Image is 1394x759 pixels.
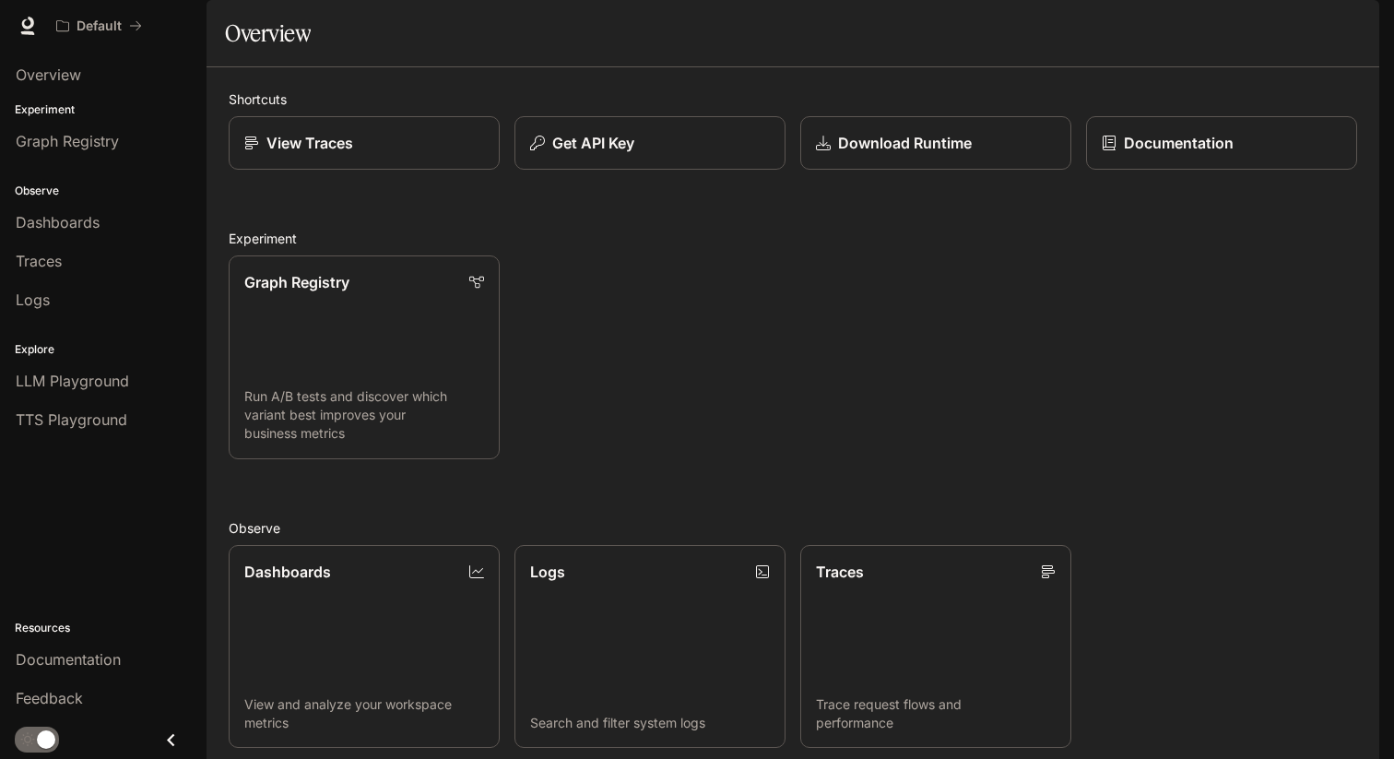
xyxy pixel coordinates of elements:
[530,714,770,732] p: Search and filter system logs
[229,518,1357,538] h2: Observe
[48,7,150,44] button: All workspaces
[1086,116,1357,170] a: Documentation
[244,561,331,583] p: Dashboards
[514,116,786,170] button: Get API Key
[816,695,1056,732] p: Trace request flows and performance
[244,387,484,443] p: Run A/B tests and discover which variant best improves your business metrics
[229,116,500,170] a: View Traces
[229,89,1357,109] h2: Shortcuts
[838,132,972,154] p: Download Runtime
[1124,132,1234,154] p: Documentation
[266,132,353,154] p: View Traces
[552,132,634,154] p: Get API Key
[514,545,786,749] a: LogsSearch and filter system logs
[530,561,565,583] p: Logs
[816,561,864,583] p: Traces
[800,545,1071,749] a: TracesTrace request flows and performance
[225,15,311,52] h1: Overview
[244,695,484,732] p: View and analyze your workspace metrics
[800,116,1071,170] a: Download Runtime
[229,255,500,459] a: Graph RegistryRun A/B tests and discover which variant best improves your business metrics
[229,545,500,749] a: DashboardsView and analyze your workspace metrics
[77,18,122,34] p: Default
[244,271,349,293] p: Graph Registry
[229,229,1357,248] h2: Experiment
